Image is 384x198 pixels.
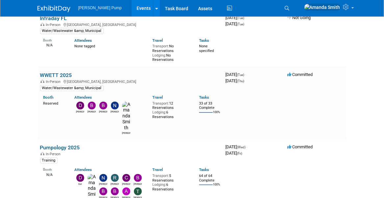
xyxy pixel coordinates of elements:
[226,21,244,26] span: [DATE]
[199,95,209,100] a: Tasks
[122,182,130,186] div: Christopher Thompson
[111,187,119,195] img: Brian Lee
[134,182,142,186] div: Bobby Zitzka
[226,144,248,149] span: [DATE]
[99,182,107,186] div: Nathan Farrell
[134,187,142,195] img: Tony Lewis
[43,100,65,106] div: Reserved
[245,15,246,20] span: -
[134,174,142,182] img: Bobby Zitzka
[99,174,107,182] img: Nathan Farrell
[213,111,220,119] td: 100%
[152,38,163,43] a: Travel
[38,6,70,12] img: ExhibitDay
[199,44,214,53] span: None specified
[122,174,130,182] img: Christopher Thompson
[78,6,122,10] span: [PERSON_NAME] Pump
[43,42,65,48] div: N/A
[199,174,220,183] div: 64 of 64 Complete
[43,165,65,172] div: Booth
[152,174,169,178] span: Transport:
[40,144,80,151] a: Pumpology 2025
[40,158,58,163] div: Training
[226,78,244,83] span: [DATE]
[152,167,163,172] a: Travel
[237,145,246,149] span: (Wed)
[40,15,67,21] a: Infraday FL
[152,100,189,119] div: 12 Reservations 6 Reservations
[74,95,92,100] a: Attendees
[40,80,44,83] img: In-Person Event
[88,110,96,113] div: Bobby Zitzka
[40,152,44,155] img: In-Person Event
[99,110,107,113] div: Brian Lee
[288,144,313,149] span: Committed
[88,102,96,110] img: Bobby Zitzka
[237,73,244,77] span: (Tue)
[46,152,63,156] span: In-Person
[76,174,84,182] img: Del Ritz
[226,15,246,20] span: [DATE]
[152,172,189,192] div: 5 Reservations 6 Reservations
[76,182,84,186] div: Del Ritz
[46,23,63,27] span: In-Person
[46,80,63,84] span: In-Person
[237,22,244,26] span: (Tue)
[304,4,341,11] img: Amanda Smith
[152,44,169,48] span: Transport:
[122,102,130,131] img: Amanda Smith
[76,102,84,110] img: David Perry
[111,182,119,186] div: Robert Lega
[199,167,209,172] a: Tasks
[122,187,130,195] img: Allan Curry
[213,183,220,192] td: 100%
[43,36,65,42] div: Booth
[237,152,243,155] span: (Fri)
[43,95,54,100] a: Booth
[152,110,166,114] span: Lodging:
[152,43,189,62] div: No Reservations No Reservations
[199,38,209,43] a: Tasks
[237,16,244,20] span: (Tue)
[74,167,92,172] a: Attendees
[40,85,104,91] div: Water/Wastewater &amp; Municipal
[111,174,119,182] img: Robert Lega
[74,38,92,43] a: Attendees
[40,28,104,34] div: Water/Wastewater &amp; Municipal
[40,22,220,27] div: [GEOGRAPHIC_DATA], [GEOGRAPHIC_DATA]
[226,72,246,77] span: [DATE]
[99,187,107,195] img: Brian Peek
[247,144,248,149] span: -
[245,72,246,77] span: -
[152,53,166,58] span: Lodging:
[74,43,147,49] div: None tagged
[111,102,119,110] img: Nathan Farrell
[288,72,313,77] span: Committed
[40,72,72,78] a: WWETT 2025
[152,183,166,187] span: Lodging:
[40,79,220,84] div: [GEOGRAPHIC_DATA], [GEOGRAPHIC_DATA]
[76,110,84,113] div: David Perry
[152,101,169,106] span: Transport:
[226,151,243,156] span: [DATE]
[288,15,311,20] span: Not Going
[40,23,44,26] img: In-Person Event
[122,131,130,135] div: Amanda Smith
[199,101,220,110] div: 33 of 33 Complete
[99,102,107,110] img: Brian Lee
[111,110,119,113] div: Nathan Farrell
[237,79,244,83] span: (Thu)
[152,95,163,100] a: Travel
[43,172,65,177] div: N/A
